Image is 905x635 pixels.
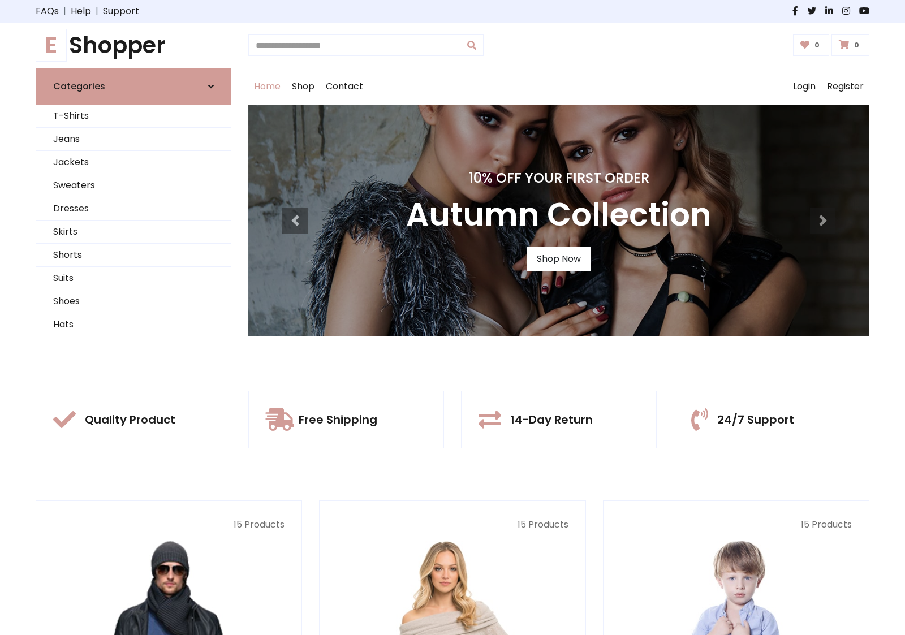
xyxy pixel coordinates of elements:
a: Register [821,68,869,105]
h5: Quality Product [85,413,175,426]
span: | [91,5,103,18]
a: Shop [286,68,320,105]
h3: Autumn Collection [406,196,712,234]
a: Shoes [36,290,231,313]
a: Help [71,5,91,18]
a: Hats [36,313,231,336]
h5: Free Shipping [299,413,377,426]
a: Skirts [36,221,231,244]
span: 0 [851,40,862,50]
a: Jackets [36,151,231,174]
span: E [36,29,67,62]
p: 15 Products [53,518,285,532]
a: Contact [320,68,369,105]
h5: 24/7 Support [717,413,794,426]
h5: 14-Day Return [510,413,593,426]
span: | [59,5,71,18]
a: 0 [831,34,869,56]
a: Categories [36,68,231,105]
a: Login [787,68,821,105]
a: 0 [793,34,830,56]
a: Home [248,68,286,105]
a: FAQs [36,5,59,18]
a: Jeans [36,128,231,151]
a: EShopper [36,32,231,59]
h6: Categories [53,81,105,92]
span: 0 [812,40,822,50]
a: Sweaters [36,174,231,197]
h4: 10% Off Your First Order [406,170,712,187]
a: T-Shirts [36,105,231,128]
p: 15 Products [337,518,568,532]
h1: Shopper [36,32,231,59]
a: Suits [36,267,231,290]
a: Shop Now [527,247,591,271]
p: 15 Products [620,518,852,532]
a: Dresses [36,197,231,221]
a: Shorts [36,244,231,267]
a: Support [103,5,139,18]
